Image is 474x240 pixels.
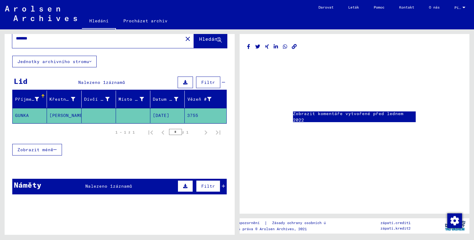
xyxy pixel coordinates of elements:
button: Sdílet na Facebooku [245,43,252,51]
button: Další stránka [200,126,212,138]
button: Jednotky archivního stromu [12,56,97,67]
button: Jasný [182,32,194,45]
button: Filtr [196,77,220,88]
button: Hledání [194,29,227,48]
a: Hledání [82,13,116,29]
div: Dívčí jméno [84,94,117,104]
div: Příjmení [15,94,47,104]
span: Písmeno n [454,6,461,10]
mat-header-cell: Date of Birth [150,91,185,108]
span: Filtr [201,183,215,189]
button: Kopírovat odkaz [291,43,298,51]
button: Sdílet na Twitteru [255,43,261,51]
a: Zobrazit komentáře vytvořené před lednem 2022 [293,111,416,123]
font: Dívčí jméno [84,96,114,102]
button: Předchozí stránka [157,126,169,138]
span: Nalezeno 1 [78,80,106,85]
button: Poslední stránka [212,126,224,138]
div: Místo narození [118,94,152,104]
font: Křestní jméno [49,96,85,102]
img: Arolsen_neg.svg [5,6,77,21]
mat-cell: [DATE] [150,108,185,123]
div: Náměty [14,179,41,190]
font: Místo narození [118,96,157,102]
span: Filtr [201,80,215,85]
span: Hledání [199,36,221,42]
span: záznamů [113,183,132,189]
button: Sdílet na Xing [264,43,270,51]
font: Jednotky archivního stromu [17,59,89,64]
div: Křestní jméno [49,94,83,104]
font: Datum narození [153,96,191,102]
mat-header-cell: Last Name [13,91,47,108]
mat-cell: GUNKA [13,108,47,123]
mat-icon: close [184,35,191,43]
mat-header-cell: Prisoner # [185,91,226,108]
mat-cell: 3755 [185,108,226,123]
img: Změnit souhlas [447,213,462,228]
mat-header-cell: Maiden Name [82,91,116,108]
button: Sdílet na WhatsApp [282,43,288,51]
span: Zobrazit méně [17,147,53,152]
p: zápatí.kredit2 [380,226,410,231]
span: záznamů [106,80,125,85]
span: Nalezeno 1 [85,183,113,189]
button: Sdílet na LinkedIn [273,43,279,51]
mat-header-cell: Place of Birth [116,91,150,108]
font: | [264,220,267,226]
mat-header-cell: First Name [47,91,81,108]
img: yv_logo.png [444,218,467,233]
a: Zásady ochrany osobních údajů [267,220,342,226]
a: Právní upozornění [223,220,264,226]
mat-cell: [PERSON_NAME] [47,108,81,123]
div: Vězeň # [187,94,219,104]
button: Filtr [196,180,220,192]
p: zápatí.credit1 [380,220,410,226]
font: Příjmení [15,96,37,102]
font: Vězeň # [187,96,207,102]
button: Zobrazit méně [12,144,62,156]
font: z 1 [182,130,188,134]
div: Lid [14,76,28,87]
div: Datum narození [153,94,186,104]
a: Procházet archiv [116,13,175,28]
p: Autorská práva © Arolsen Archives, 2021 [223,226,342,232]
button: První stránka [145,126,157,138]
div: 1 – 1 z 1 [115,129,135,135]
